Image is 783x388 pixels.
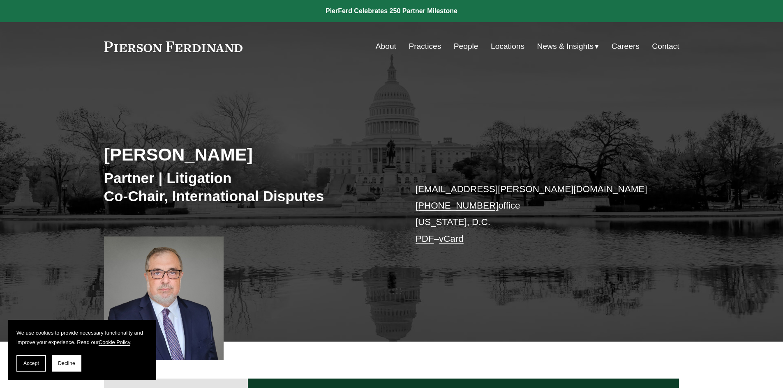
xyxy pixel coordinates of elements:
[104,144,392,165] h2: [PERSON_NAME]
[652,39,679,54] a: Contact
[104,169,392,205] h3: Partner | Litigation Co-Chair, International Disputes
[491,39,524,54] a: Locations
[454,39,478,54] a: People
[416,234,434,244] a: PDF
[612,39,640,54] a: Careers
[416,184,647,194] a: [EMAIL_ADDRESS][PERSON_NAME][DOMAIN_NAME]
[23,360,39,366] span: Accept
[537,39,599,54] a: folder dropdown
[439,234,464,244] a: vCard
[52,355,81,372] button: Decline
[58,360,75,366] span: Decline
[99,339,130,345] a: Cookie Policy
[16,355,46,372] button: Accept
[16,328,148,347] p: We use cookies to provide necessary functionality and improve your experience. Read our .
[416,200,499,211] a: [PHONE_NUMBER]
[416,181,655,247] p: office [US_STATE], D.C. –
[537,39,594,54] span: News & Insights
[376,39,396,54] a: About
[409,39,441,54] a: Practices
[8,320,156,380] section: Cookie banner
